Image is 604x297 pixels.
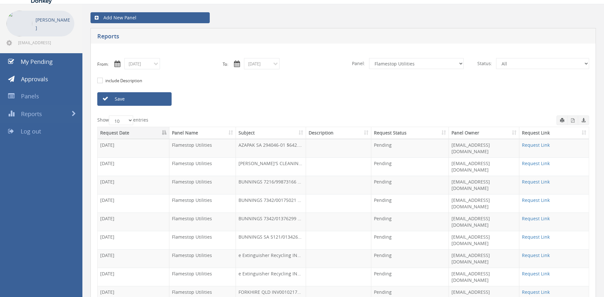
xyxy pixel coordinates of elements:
[104,78,142,84] label: include Description
[371,213,449,231] td: Pending
[21,75,48,83] span: Approvals
[371,231,449,249] td: Pending
[522,142,550,148] a: Request Link
[98,139,169,157] td: [DATE]
[169,127,236,139] th: Panel Name: activate to sort column ascending
[97,92,172,106] a: Save
[236,157,306,176] td: [PERSON_NAME]'S CLEANING TW 1781 $187.00
[306,127,371,139] th: Description: activate to sort column ascending
[236,176,306,194] td: BUNNINGS 7216/99873166 $536.80
[90,12,210,23] a: Add New Panel
[21,110,42,118] span: Reports
[236,268,306,286] td: e Extinguisher Recycling INV-2386 $475.20
[169,231,236,249] td: Flamestop Utilities
[98,268,169,286] td: [DATE]
[522,289,550,295] a: Request Link
[449,157,519,176] td: [EMAIL_ADDRESS][DOMAIN_NAME]
[449,176,519,194] td: [EMAIL_ADDRESS][DOMAIN_NAME]
[236,213,306,231] td: BUNNINGS 7342/01376299 $59.80
[98,213,169,231] td: [DATE]
[169,139,236,157] td: Flamestop Utilities
[371,249,449,268] td: Pending
[522,197,550,203] a: Request Link
[449,231,519,249] td: [EMAIL_ADDRESS][DOMAIN_NAME]
[169,213,236,231] td: Flamestop Utilities
[169,268,236,286] td: Flamestop Utilities
[18,40,73,45] span: [EMAIL_ADDRESS][DOMAIN_NAME]
[98,157,169,176] td: [DATE]
[371,139,449,157] td: Pending
[449,127,519,139] th: Panel Owner: activate to sort column ascending
[449,249,519,268] td: [EMAIL_ADDRESS][DOMAIN_NAME]
[98,194,169,213] td: [DATE]
[97,33,443,41] h5: Reports
[36,16,71,32] p: [PERSON_NAME]
[21,58,53,65] span: My Pending
[473,58,496,69] span: Status:
[371,194,449,213] td: Pending
[449,268,519,286] td: [EMAIL_ADDRESS][DOMAIN_NAME]
[371,157,449,176] td: Pending
[236,127,306,139] th: Subject: activate to sort column ascending
[21,92,39,100] span: Panels
[522,215,550,222] a: Request Link
[169,249,236,268] td: Flamestop Utilities
[236,139,306,157] td: AZAPAK SA 294046-01 $642.38
[236,194,306,213] td: BUNNINGS 7342/00175021 $147.94
[98,249,169,268] td: [DATE]
[236,249,306,268] td: e Extinguisher Recycling INV-2374 $896.50
[371,176,449,194] td: Pending
[236,231,306,249] td: BUNNINGS SA 5121/01342697 $6.98
[348,58,369,69] span: Panel:
[449,194,519,213] td: [EMAIL_ADDRESS][DOMAIN_NAME]
[371,268,449,286] td: Pending
[522,271,550,277] a: Request Link
[109,115,133,125] select: Showentries
[169,176,236,194] td: Flamestop Utilities
[522,160,550,166] a: Request Link
[522,252,550,258] a: Request Link
[98,127,169,139] th: Request Date: activate to sort column descending
[169,157,236,176] td: Flamestop Utilities
[97,115,148,125] label: Show entries
[97,61,109,67] label: From:
[371,127,449,139] th: Request Status: activate to sort column ascending
[449,139,519,157] td: [EMAIL_ADDRESS][DOMAIN_NAME]
[98,231,169,249] td: [DATE]
[519,127,589,139] th: Request Link: activate to sort column ascending
[223,61,228,67] label: To:
[522,234,550,240] a: Request Link
[21,127,41,135] span: Log out
[449,213,519,231] td: [EMAIL_ADDRESS][DOMAIN_NAME]
[98,176,169,194] td: [DATE]
[169,194,236,213] td: Flamestop Utilities
[522,179,550,185] a: Request Link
